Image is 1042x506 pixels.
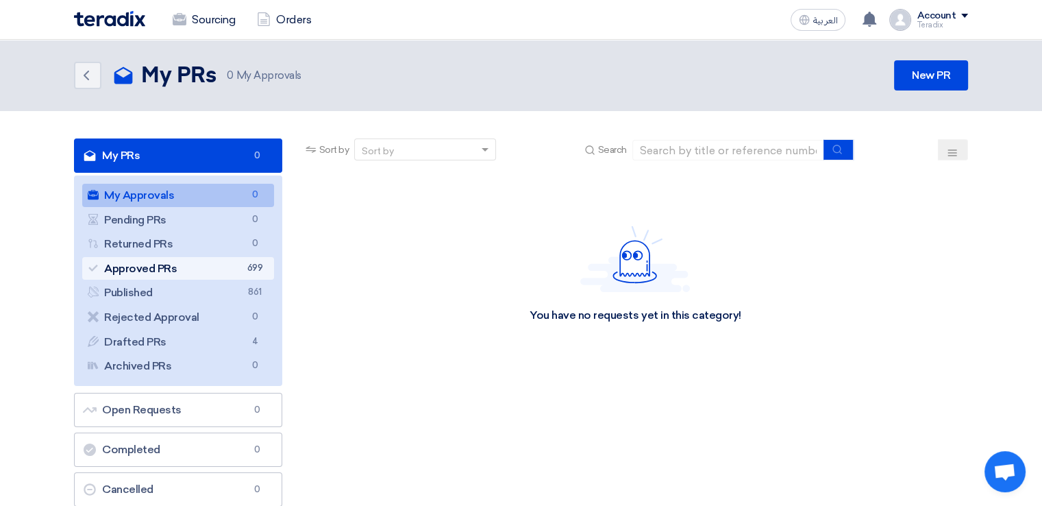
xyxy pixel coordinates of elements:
[791,9,845,31] button: العربية
[247,310,263,324] span: 0
[227,69,234,82] span: 0
[812,16,837,25] span: العربية
[82,184,274,207] a: My Approvals
[247,285,263,300] span: 861
[984,451,1026,492] a: Open chat
[141,62,216,90] h2: My PRs
[894,60,968,91] a: New PR
[227,68,301,84] span: My Approvals
[82,257,274,280] a: Approved PRs
[82,232,274,256] a: Returned PRs
[74,393,282,427] a: Open Requests0
[247,261,263,276] span: 699
[580,226,690,292] img: Hello
[889,9,911,31] img: profile_test.png
[247,188,263,202] span: 0
[82,208,274,232] a: Pending PRs
[82,306,274,329] a: Rejected Approval
[82,281,274,304] a: Published
[249,403,265,417] span: 0
[82,354,274,378] a: Archived PRs
[917,10,956,22] div: Account
[162,5,246,35] a: Sourcing
[247,359,263,373] span: 0
[74,433,282,467] a: Completed0
[74,11,145,27] img: Teradix logo
[249,443,265,457] span: 0
[917,21,968,29] div: Teradix
[632,140,824,160] input: Search by title or reference number
[82,330,274,354] a: Drafted PRs
[249,149,265,162] span: 0
[249,483,265,496] span: 0
[319,143,349,157] span: Sort by
[247,237,263,251] span: 0
[530,309,741,323] div: You have no requests yet in this category!
[74,138,282,173] a: My PRs0
[247,213,263,227] span: 0
[247,335,263,349] span: 4
[598,143,627,157] span: Search
[362,144,394,158] div: Sort by
[246,5,322,35] a: Orders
